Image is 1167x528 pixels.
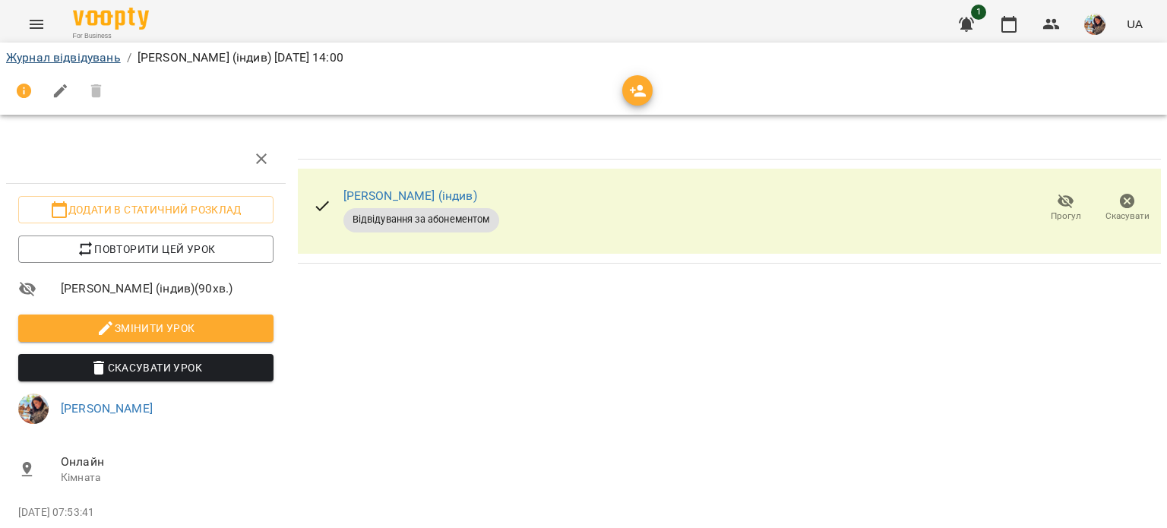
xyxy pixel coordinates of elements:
p: Кімната [61,470,274,485]
p: [PERSON_NAME] (індив) [DATE] 14:00 [138,49,343,67]
nav: breadcrumb [6,49,1161,67]
span: Прогул [1051,210,1081,223]
button: Змінити урок [18,315,274,342]
span: UA [1127,16,1143,32]
span: Скасувати [1105,210,1150,223]
img: Voopty Logo [73,8,149,30]
p: [DATE] 07:53:41 [18,505,274,520]
li: / [127,49,131,67]
span: Скасувати Урок [30,359,261,377]
button: Додати в статичний розклад [18,196,274,223]
img: 8f0a5762f3e5ee796b2308d9112ead2f.jpeg [1084,14,1105,35]
button: Повторити цей урок [18,236,274,263]
button: Menu [18,6,55,43]
span: Онлайн [61,453,274,471]
span: Повторити цей урок [30,240,261,258]
button: Скасувати Урок [18,354,274,381]
span: Додати в статичний розклад [30,201,261,219]
button: Прогул [1035,187,1096,229]
a: [PERSON_NAME] (індив) [343,188,477,203]
button: Скасувати [1096,187,1158,229]
span: For Business [73,31,149,41]
a: Журнал відвідувань [6,50,121,65]
span: 1 [971,5,986,20]
span: Змінити урок [30,319,261,337]
img: 8f0a5762f3e5ee796b2308d9112ead2f.jpeg [18,394,49,424]
a: [PERSON_NAME] [61,401,153,416]
button: UA [1121,10,1149,38]
span: Відвідування за абонементом [343,213,499,226]
span: [PERSON_NAME] (індив) ( 90 хв. ) [61,280,274,298]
